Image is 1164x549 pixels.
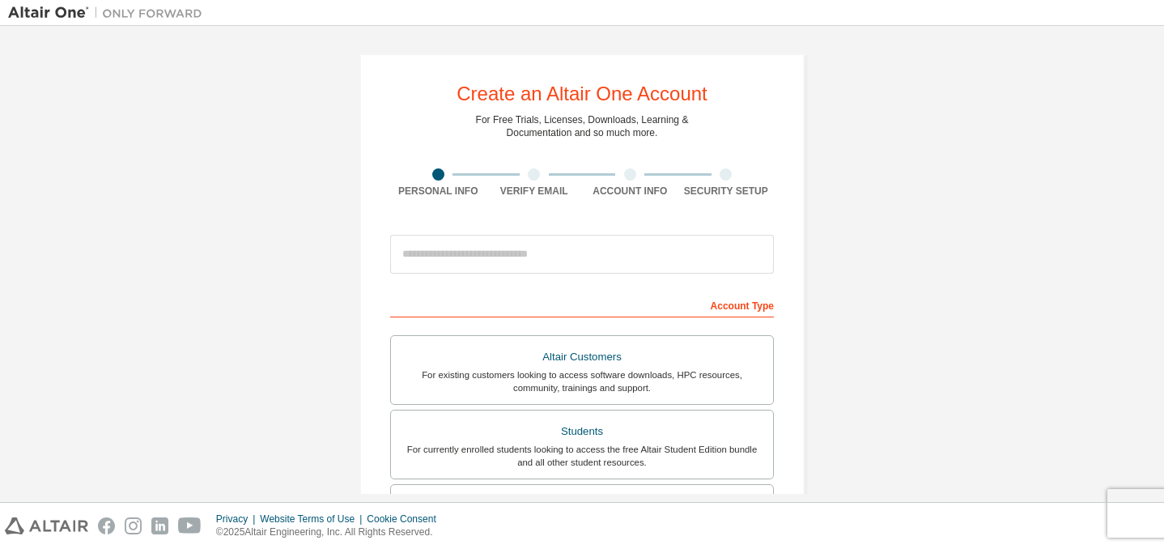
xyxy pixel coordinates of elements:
div: Account Info [582,185,678,198]
div: Cookie Consent [367,513,445,526]
div: Create an Altair One Account [457,84,707,104]
img: facebook.svg [98,517,115,534]
img: linkedin.svg [151,517,168,534]
div: Website Terms of Use [260,513,367,526]
img: Altair One [8,5,210,21]
div: Account Type [390,292,774,317]
div: Privacy [216,513,260,526]
img: youtube.svg [178,517,202,534]
div: Altair Customers [401,346,763,368]
img: altair_logo.svg [5,517,88,534]
div: For Free Trials, Licenses, Downloads, Learning & Documentation and so much more. [476,113,689,139]
p: © 2025 Altair Engineering, Inc. All Rights Reserved. [216,526,446,539]
div: Students [401,420,763,443]
div: Security Setup [678,185,775,198]
div: Personal Info [390,185,486,198]
img: instagram.svg [125,517,142,534]
div: For currently enrolled students looking to access the free Altair Student Edition bundle and all ... [401,443,763,469]
div: Verify Email [486,185,583,198]
div: For existing customers looking to access software downloads, HPC resources, community, trainings ... [401,368,763,394]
